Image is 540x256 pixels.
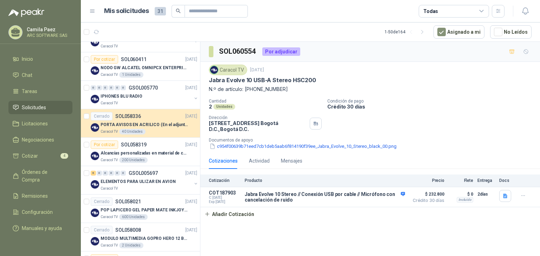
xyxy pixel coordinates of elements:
[8,85,72,98] a: Tareas
[209,65,247,75] div: Caracol TV
[22,104,46,111] span: Solicitudes
[22,120,48,127] span: Licitaciones
[97,171,102,176] div: 0
[209,178,240,183] p: Cotización
[423,7,438,15] div: Todas
[91,38,99,46] img: Company Logo
[91,140,118,149] div: Por cotizar
[27,33,71,38] p: ARC SOFTWARE SAS
[81,109,200,138] a: CerradoSOL058336[DATE] Company LogoPORTA AVISOS EN ACRILICO (En el adjunto mas informacion)Caraco...
[119,129,146,134] div: 40 Unidades
[327,99,537,104] p: Condición de pago
[115,199,141,204] p: SOL058021
[209,143,397,150] button: c954f00639b71eed7cb1deb5aab6f814190f39ee_Jabra_Evolve_10_Stereo_black_00.png
[213,104,235,110] div: Unidades
[91,209,99,217] img: Company Logo
[8,52,72,66] a: Inicio
[22,152,38,160] span: Cotizar
[115,114,141,119] p: SOL058336
[185,170,197,177] p: [DATE]
[185,85,197,91] p: [DATE]
[8,189,72,203] a: Remisiones
[209,77,316,84] p: Jabra Evolve 10 USB-A Stereo HSC200
[91,123,99,132] img: Company Logo
[101,44,118,49] p: Caracol TV
[101,186,118,191] p: Caracol TV
[262,47,300,56] div: Por adjudicar
[121,142,147,147] p: SOL058319
[209,138,537,143] p: Documentos de apoyo
[109,171,114,176] div: 0
[81,195,200,223] a: CerradoSOL058021[DATE] Company LogoPOP LAPICERO GEL PAPER MATE INKJOY 0.7 (Revisar el adjunto)Car...
[185,227,197,234] p: [DATE]
[155,7,166,15] span: 31
[209,157,238,165] div: Cotizaciones
[8,8,44,17] img: Logo peakr
[185,113,197,120] p: [DATE]
[8,149,72,163] a: Cotizar4
[22,55,33,63] span: Inicio
[115,228,141,232] p: SOL058008
[119,243,143,248] div: 2 Unidades
[91,112,112,120] div: Cerrado
[409,178,444,183] p: Precio
[8,68,72,82] a: Chat
[209,120,307,132] p: [STREET_ADDRESS] Bogotá D.C. , Bogotá D.C.
[22,87,37,95] span: Tareas
[245,191,405,203] p: Jabra Evolve 10 Stereo // Conexión USB por cable // Micrófono con cancelación de ruido
[22,136,54,144] span: Negociaciones
[109,85,114,90] div: 0
[101,214,118,220] p: Caracol TV
[409,190,444,198] span: $ 232.800
[457,197,473,203] div: Incluido
[490,25,532,39] button: No Leídos
[81,52,200,81] a: Por cotizarSOL060411[DATE] Company LogoNODO GW ALCATEL OMNIPCX ENTERPRISE SIPCaracol TV1 Unidades
[101,235,188,242] p: MODULO MULTIMEDIA GOPRO HERO 12 BLACK
[101,100,118,106] p: Caracol TV
[209,104,212,110] p: 2
[91,66,99,75] img: Company Logo
[91,84,199,106] a: 0 0 0 0 0 0 GSOL005770[DATE] Company LogoIPHONES BLU RADIOCaracol TV
[8,165,72,186] a: Órdenes de Compra
[209,200,240,204] span: Exp: [DATE]
[245,178,405,183] p: Producto
[433,25,484,39] button: Asignado a mi
[22,168,66,184] span: Órdenes de Compra
[103,85,108,90] div: 0
[477,178,495,183] p: Entrega
[103,171,108,176] div: 0
[91,95,99,103] img: Company Logo
[22,71,32,79] span: Chat
[129,171,158,176] p: GSOL005697
[8,222,72,235] a: Manuales y ayuda
[101,129,118,134] p: Caracol TV
[97,85,102,90] div: 0
[101,122,188,128] p: PORTA AVISOS EN ACRILICO (En el adjunto mas informacion)
[129,85,158,90] p: GSOL005770
[91,152,99,160] img: Company Logo
[101,207,188,214] p: POP LAPICERO GEL PAPER MATE INKJOY 0.7 (Revisar el adjunto)
[101,157,118,163] p: Caracol TV
[101,72,118,78] p: Caracol TV
[250,67,264,73] p: [DATE]
[121,171,126,176] div: 0
[91,180,99,189] img: Company Logo
[91,85,96,90] div: 0
[249,157,270,165] div: Actividad
[60,153,68,159] span: 4
[119,157,148,163] div: 200 Unidades
[8,133,72,146] a: Negociaciones
[477,190,495,198] p: 2 días
[409,198,444,203] span: Crédito 30 días
[91,226,112,234] div: Cerrado
[185,142,197,148] p: [DATE]
[449,178,473,183] p: Flete
[81,138,200,166] a: Por cotizarSOL058319[DATE] Company LogoAlcancías personalizadas en material de cerámica (VER ADJU...
[91,55,118,64] div: Por cotizar
[176,8,181,13] span: search
[8,205,72,219] a: Configuración
[449,190,473,198] p: $ 0
[185,56,197,63] p: [DATE]
[101,65,188,71] p: NODO GW ALCATEL OMNIPCX ENTERPRISE SIP
[209,196,240,200] span: C: [DATE]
